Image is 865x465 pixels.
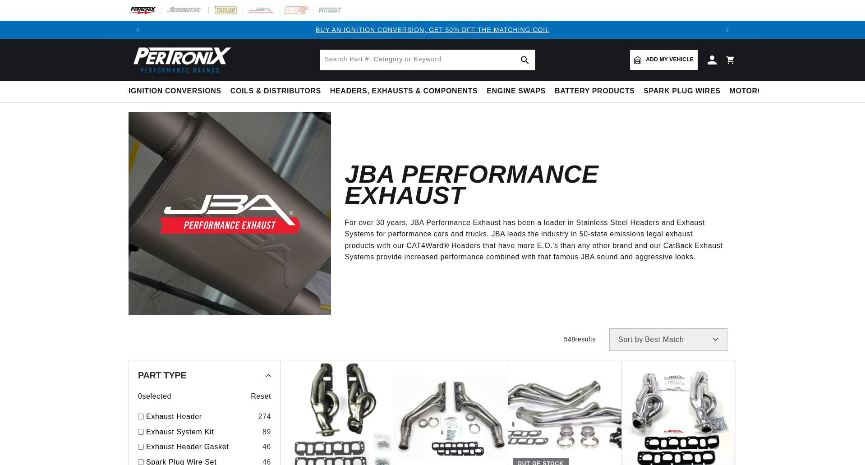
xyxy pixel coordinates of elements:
span: Ignition Conversions [129,87,221,96]
div: 1 of 3 [147,25,718,35]
span: Reset [251,391,271,402]
span: 0 selected [138,391,171,402]
img: JBA Performance Exhaust [129,112,331,314]
summary: Coils & Distributors [226,81,326,102]
button: Translation missing: en.sections.announcements.previous_announcement [129,21,147,39]
span: 548 results [564,336,596,343]
div: 89 [262,426,271,438]
a: Add my vehicle [630,50,698,70]
span: Add my vehicle [646,55,694,64]
summary: Spark Plug Wires [639,81,725,102]
summary: Motorcycle [725,81,788,102]
span: Battery Products [555,87,635,96]
input: Search Part #, Category or Keyword [320,50,535,70]
summary: Ignition Conversions [129,81,226,102]
img: Pertronix [129,44,232,75]
span: Headers, Exhausts & Components [330,87,478,96]
span: Part Type [138,371,186,380]
span: Engine Swaps [487,87,546,96]
select: Sort by [609,328,727,351]
summary: Battery Products [550,81,639,102]
span: Spark Plug Wires [644,87,720,96]
div: 274 [258,411,271,423]
slideshow-component: Translation missing: en.sections.announcements.announcement_bar [106,21,759,39]
span: Sort by [618,336,643,343]
a: Exhaust System Kit [146,426,259,438]
summary: Engine Swaps [482,81,550,102]
summary: Headers, Exhausts & Components [326,81,482,102]
div: 46 [262,441,271,453]
button: search button [515,50,535,70]
h2: JBA Performance Exhaust [345,164,723,206]
span: Coils & Distributors [230,87,321,96]
a: Exhaust Header [146,411,254,423]
p: For over 30 years, JBA Performance Exhaust has been a leader in Stainless Steel Headers and Exhau... [345,217,723,263]
button: Translation missing: en.sections.announcements.next_announcement [718,21,736,39]
div: Announcement [147,25,718,35]
span: Motorcycle [730,87,783,96]
a: Exhaust Header Gasket [146,441,259,453]
a: BUY AN IGNITION CONVERSION, GET 50% OFF THE MATCHING COIL [316,26,549,33]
